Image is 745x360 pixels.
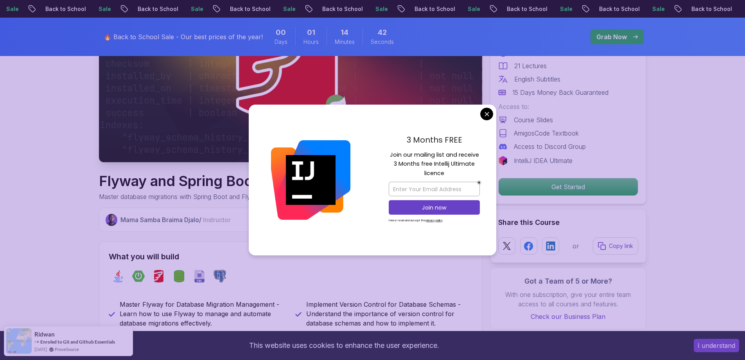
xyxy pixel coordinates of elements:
p: or [573,241,579,251]
span: Hours [303,38,319,46]
p: Back to School [197,5,250,13]
p: Sale [527,5,552,13]
span: ridwan [34,331,55,338]
div: This website uses cookies to enhance the user experience. [6,337,682,354]
h2: Share this Course [498,217,638,228]
p: AmigosCode Textbook [514,128,579,138]
p: Copy link [609,242,633,250]
h2: What you will build [109,251,472,262]
p: Back to School [381,5,434,13]
p: Access to: [498,102,638,111]
p: Back to School [104,5,158,13]
p: Implement Version Control for Database Schemas - Understand the importance of version control for... [306,300,472,328]
p: 21 Lectures [514,61,547,71]
p: Back to School [12,5,65,13]
span: 1 Hours [307,27,315,38]
p: Sale [250,5,275,13]
p: Sale [158,5,183,13]
img: Nelson Djalo [106,214,118,226]
p: Access to Discord Group [514,142,586,151]
button: Get Started [498,178,638,196]
span: 14 Minutes [341,27,348,38]
p: English Subtitles [514,74,560,84]
p: Master Flyway for Database Migration Management - Learn how to use Flyway to manage and automate ... [120,300,286,328]
img: spring-data-jpa logo [173,270,185,282]
a: Check our Business Plan [498,312,638,321]
p: Master database migrations with Spring Boot and Flyway. Implement version control for your databa... [99,192,418,201]
p: Sale [619,5,644,13]
img: postgres logo [214,270,226,282]
span: Seconds [371,38,394,46]
p: Sale [65,5,90,13]
p: Course Slides [514,115,553,125]
h3: Got a Team of 5 or More? [498,276,638,287]
p: 15 Days Money Back Guaranteed [512,88,609,97]
button: Accept cookies [694,339,739,352]
img: jetbrains logo [498,156,508,165]
span: Instructor [203,216,231,224]
img: java logo [112,270,124,282]
p: Sale [342,5,367,13]
p: Sale [711,5,736,13]
span: -> [34,338,39,345]
a: Enroled to Git and Github Essentials [40,339,115,345]
span: Minutes [335,38,355,46]
p: Back to School [289,5,342,13]
button: Copy link [593,237,638,255]
span: [DATE] [34,346,47,353]
p: Get Started [499,178,638,195]
img: sql logo [193,270,206,282]
p: Mama Samba Braima Djalo / [120,215,231,224]
img: provesource social proof notification image [6,328,32,354]
img: flyway logo [153,270,165,282]
h1: Flyway and Spring Boot [99,173,418,189]
p: Grab Now [596,32,627,42]
p: Back to School [566,5,619,13]
img: spring-boot logo [132,270,145,282]
p: 🔥 Back to School Sale - Our best prices of the year! [104,32,263,42]
p: Back to School [658,5,711,13]
p: Sale [434,5,460,13]
p: Back to School [474,5,527,13]
span: 42 Seconds [378,27,387,38]
p: IntelliJ IDEA Ultimate [514,156,573,165]
span: 0 Days [276,27,286,38]
a: ProveSource [55,346,79,353]
span: Days [275,38,287,46]
p: With one subscription, give your entire team access to all courses and features. [498,290,638,309]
